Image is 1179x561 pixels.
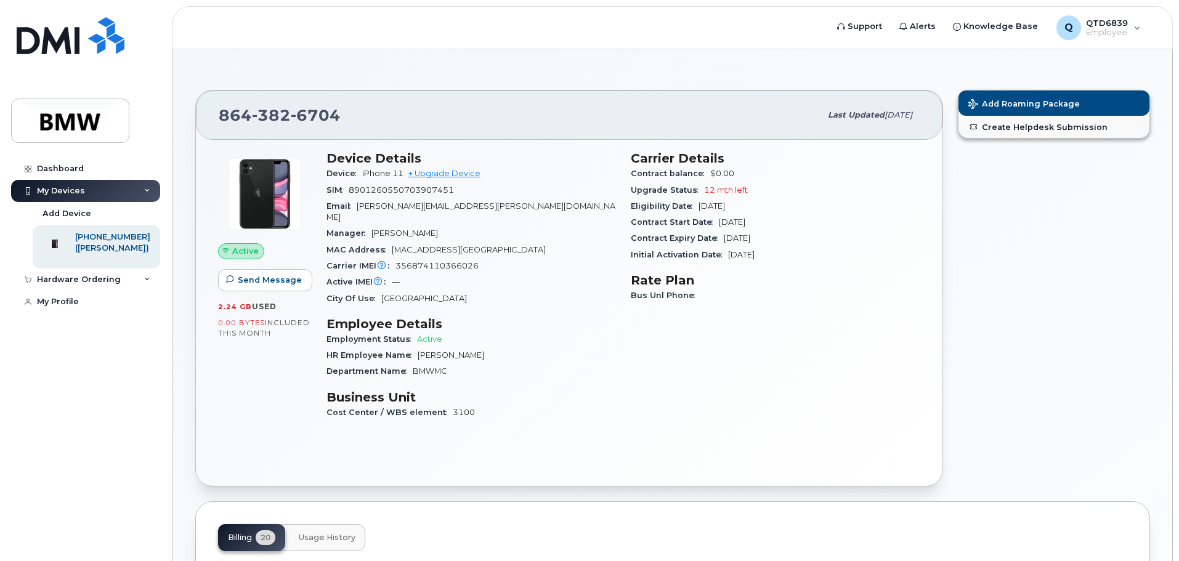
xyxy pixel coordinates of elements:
[326,151,616,166] h3: Device Details
[395,261,479,270] span: 356874110366026
[631,250,728,259] span: Initial Activation Date
[958,91,1149,116] button: Add Roaming Package
[1125,507,1170,552] iframe: Messenger Launcher
[728,250,755,259] span: [DATE]
[631,217,719,227] span: Contract Start Date
[408,169,480,178] a: + Upgrade Device
[413,366,447,376] span: BMWMC
[631,151,920,166] h3: Carrier Details
[710,169,734,178] span: $0.00
[326,261,395,270] span: Carrier IMEI
[219,106,341,124] span: 864
[326,334,417,344] span: Employment Status
[228,157,302,231] img: iPhone_11.jpg
[326,201,615,222] span: [PERSON_NAME][EMAIL_ADDRESS][PERSON_NAME][DOMAIN_NAME]
[719,217,745,227] span: [DATE]
[631,273,920,288] h3: Rate Plan
[699,201,725,211] span: [DATE]
[326,277,392,286] span: Active IMEI
[631,233,724,243] span: Contract Expiry Date
[326,169,362,178] span: Device
[371,228,438,238] span: [PERSON_NAME]
[291,106,341,124] span: 6704
[326,245,392,254] span: MAC Address
[885,110,912,119] span: [DATE]
[724,233,750,243] span: [DATE]
[326,294,381,303] span: City Of Use
[631,169,710,178] span: Contract balance
[326,185,349,195] span: SIM
[238,274,302,286] span: Send Message
[299,533,355,543] span: Usage History
[326,228,371,238] span: Manager
[968,99,1080,111] span: Add Roaming Package
[631,185,704,195] span: Upgrade Status
[349,185,454,195] span: 8901260550703907451
[326,366,413,376] span: Department Name
[252,106,291,124] span: 382
[631,201,699,211] span: Eligibility Date
[453,408,475,417] span: 3100
[392,245,546,254] span: [MAC_ADDRESS][GEOGRAPHIC_DATA]
[218,318,265,327] span: 0.00 Bytes
[218,269,312,291] button: Send Message
[381,294,467,303] span: [GEOGRAPHIC_DATA]
[232,245,259,257] span: Active
[704,185,748,195] span: 12 mth left
[362,169,403,178] span: iPhone 11
[631,291,701,300] span: Bus Unl Phone
[958,116,1149,138] a: Create Helpdesk Submission
[418,350,484,360] span: [PERSON_NAME]
[392,277,400,286] span: —
[326,390,616,405] h3: Business Unit
[326,317,616,331] h3: Employee Details
[252,302,277,311] span: used
[326,408,453,417] span: Cost Center / WBS element
[218,302,252,311] span: 2.24 GB
[326,201,357,211] span: Email
[326,350,418,360] span: HR Employee Name
[417,334,442,344] span: Active
[828,110,885,119] span: Last updated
